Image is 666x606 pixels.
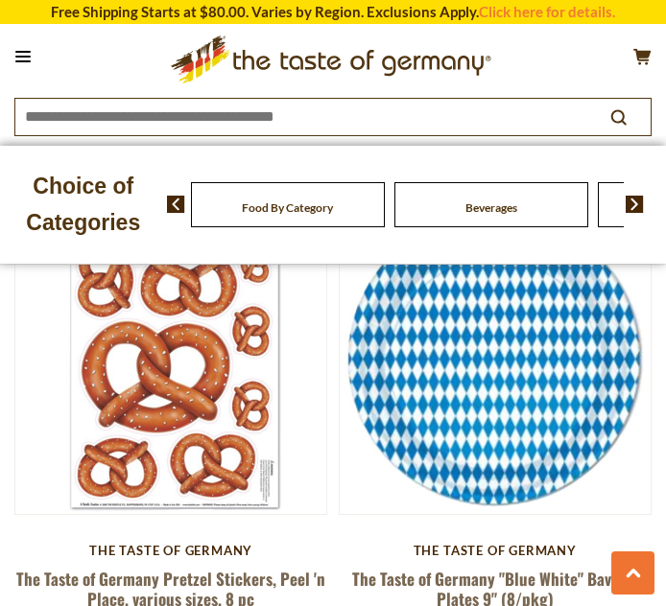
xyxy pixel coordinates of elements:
[339,543,652,558] div: The Taste of Germany
[14,543,327,558] div: The Taste of Germany
[626,196,644,213] img: next arrow
[15,203,326,514] img: The Taste of Germany Pretzel Stickers, Peel
[479,3,615,20] a: Click here for details.
[340,203,651,514] img: The Taste of Germany "Blue White" Bavaria Plates 9" (8/pkg)
[465,200,517,215] a: Beverages
[242,200,333,215] a: Food By Category
[167,196,185,213] img: previous arrow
